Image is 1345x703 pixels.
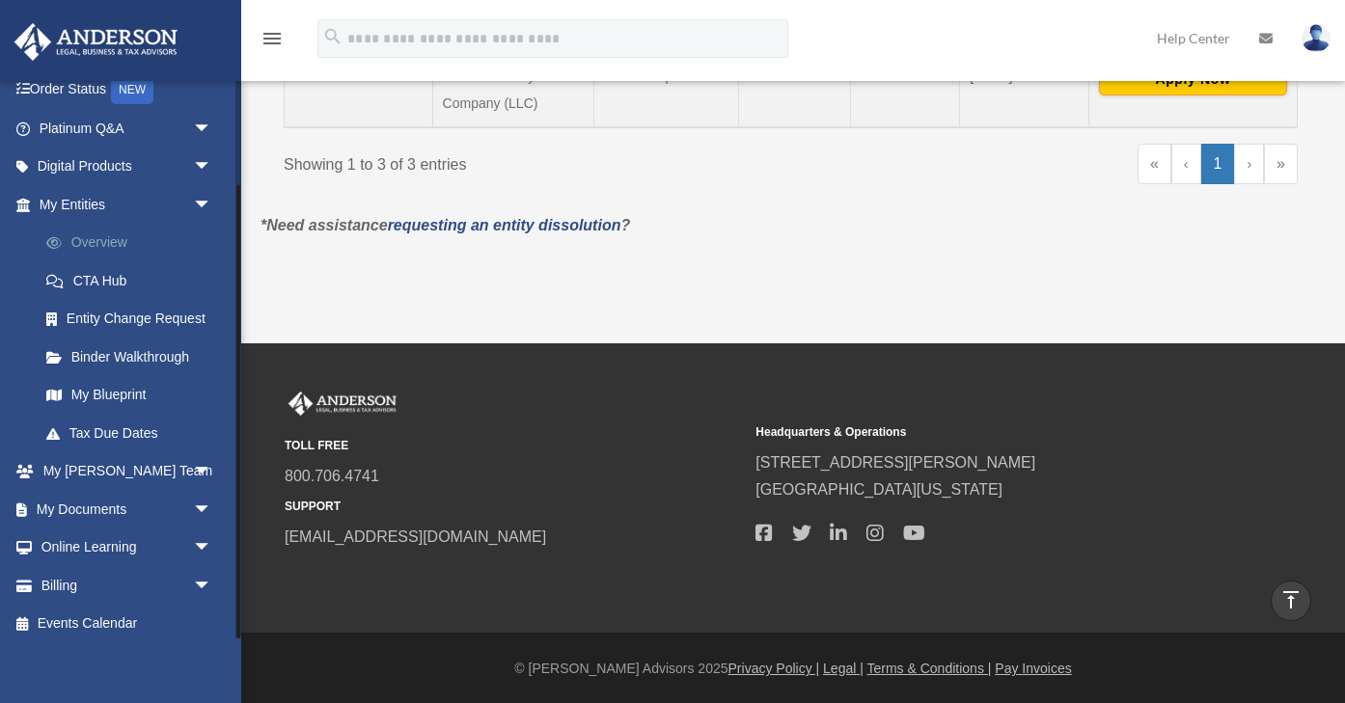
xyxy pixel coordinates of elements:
img: Anderson Advisors Platinum Portal [285,392,400,417]
span: arrow_drop_down [193,566,232,606]
a: Privacy Policy | [728,661,820,676]
a: My Blueprint [27,376,241,415]
a: My Entitiesarrow_drop_down [14,185,241,224]
a: Overview [27,224,241,262]
a: [GEOGRAPHIC_DATA][US_STATE] [755,481,1002,498]
i: search [322,26,343,47]
a: Events Calendar [14,605,241,643]
a: Legal | [823,661,864,676]
a: Digital Productsarrow_drop_down [14,148,241,186]
a: Previous [1171,144,1201,184]
a: [EMAIL_ADDRESS][DOMAIN_NAME] [285,528,546,545]
a: Binder Walkthrough [27,338,241,376]
a: Entity Change Request [27,300,241,338]
a: vertical_align_top [1271,581,1311,621]
div: NEW [111,75,153,104]
td: Voltek LLC [285,52,433,127]
i: vertical_align_top [1279,588,1303,611]
td: Limited Liability Company (LLC) [432,52,593,127]
a: requesting an entity dissolution [388,217,621,233]
a: Next [1234,144,1264,184]
a: Terms & Conditions | [867,661,992,676]
a: [STREET_ADDRESS][PERSON_NAME] [755,454,1035,471]
img: Anderson Advisors Platinum Portal [9,23,183,61]
span: arrow_drop_down [193,185,232,225]
td: [DATE] [960,52,1089,127]
small: SUPPORT [285,497,742,517]
div: Showing 1 to 3 of 3 entries [284,144,777,178]
a: Online Learningarrow_drop_down [14,528,241,567]
a: 800.706.4741 [285,468,379,484]
a: CTA Hub [27,261,241,300]
div: © [PERSON_NAME] Advisors 2025 [241,657,1345,681]
span: arrow_drop_down [193,452,232,492]
span: arrow_drop_down [193,148,232,187]
a: My [PERSON_NAME] Teamarrow_drop_down [14,452,241,491]
img: User Pic [1302,24,1331,52]
small: Headquarters & Operations [755,422,1213,443]
a: My Documentsarrow_drop_down [14,490,241,528]
a: First [1138,144,1171,184]
a: Pay Invoices [995,661,1071,676]
a: menu [261,34,284,50]
a: Last [1264,144,1298,184]
em: *Need assistance ? [261,217,630,233]
td: Partnership [593,52,738,127]
i: menu [261,27,284,50]
span: arrow_drop_down [193,490,232,529]
a: Platinum Q&Aarrow_drop_down [14,109,241,148]
td: Other [850,52,960,127]
a: 1 [1201,144,1235,184]
a: Order StatusNEW [14,70,241,110]
span: arrow_drop_down [193,109,232,149]
small: TOLL FREE [285,436,742,456]
a: Tax Due Dates [27,414,241,452]
span: arrow_drop_down [193,528,232,568]
a: Billingarrow_drop_down [14,566,241,605]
